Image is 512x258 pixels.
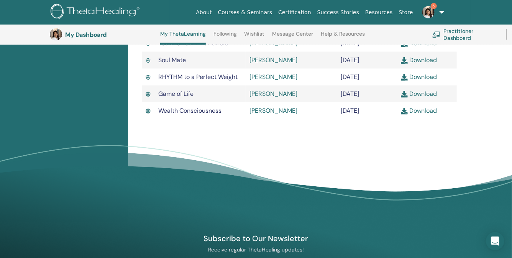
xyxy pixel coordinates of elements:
span: Wealth Consciousness [158,107,222,115]
img: download.svg [401,91,408,98]
a: Following [213,31,237,43]
td: [DATE] [337,69,397,85]
a: Certification [275,5,314,20]
img: Active Certificate [146,91,151,98]
span: Soul Mate [158,56,186,64]
img: default.jpg [50,28,62,41]
a: Message Center [272,31,313,43]
a: Success Stories [314,5,362,20]
a: Resources [362,5,396,20]
a: Download [401,39,437,47]
span: 5 [431,3,437,9]
a: [PERSON_NAME] [249,56,297,64]
img: default.jpg [422,6,435,18]
td: [DATE] [337,85,397,102]
img: Active Certificate [146,108,151,115]
img: chalkboard-teacher.svg [432,31,441,38]
a: Download [401,73,437,81]
img: Active Certificate [146,57,151,64]
img: Active Certificate [146,74,151,81]
a: My ThetaLearning [160,31,206,45]
div: Open Intercom Messenger [486,232,504,250]
a: Download [401,56,437,64]
a: About [193,5,215,20]
a: [PERSON_NAME] [249,90,297,98]
img: logo.png [51,4,142,21]
p: Receive regular ThetaHealing updates! [167,246,345,253]
a: [PERSON_NAME] [249,107,297,115]
a: [PERSON_NAME] [249,73,297,81]
span: RHYTHM to a Perfect Weight [158,73,238,81]
a: Courses & Seminars [215,5,276,20]
img: download.svg [401,74,408,81]
h4: Subscribe to Our Newsletter [167,234,345,244]
td: [DATE] [337,102,397,119]
a: Download [401,90,437,98]
img: download.svg [401,108,408,115]
img: download.svg [401,57,408,64]
a: Practitioner Dashboard [432,26,497,43]
a: Download [401,107,437,115]
a: Store [396,5,416,20]
span: Game of Life [158,90,194,98]
td: [DATE] [337,52,397,69]
a: Help & Resources [321,31,365,43]
a: [PERSON_NAME] [249,39,297,47]
span: You and Your Inner Circle [158,39,228,47]
h3: My Dashboard [65,31,142,38]
a: Wishlist [245,31,265,43]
